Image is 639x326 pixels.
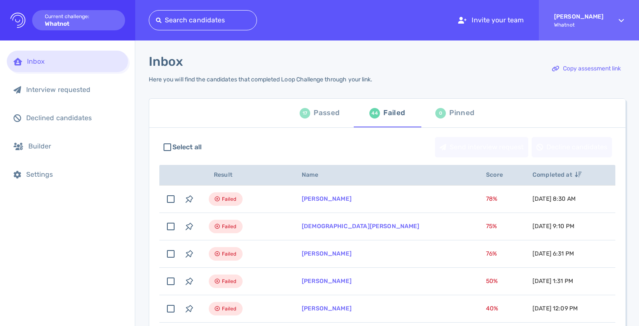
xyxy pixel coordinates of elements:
a: [PERSON_NAME] [302,195,352,202]
div: Builder [28,142,121,150]
div: Settings [26,170,121,178]
div: Passed [314,107,339,119]
div: Inbox [27,57,121,65]
span: Failed [222,194,237,204]
span: Name [302,171,328,178]
a: [PERSON_NAME] [302,250,352,257]
span: [DATE] 12:09 PM [532,305,578,312]
button: Decline candidates [532,137,612,157]
span: Failed [222,249,237,259]
div: Interview requested [26,86,121,94]
span: [DATE] 8:30 AM [532,195,576,202]
span: 50 % [486,278,498,285]
div: Failed [383,107,405,119]
div: 17 [300,108,310,119]
span: Select all [172,142,202,152]
span: Failed [222,304,237,314]
a: [PERSON_NAME] [302,278,352,285]
span: 75 % [486,223,497,230]
div: Here you will find the candidates that completed Loop Challenge through your link. [149,76,372,83]
span: 76 % [486,250,497,257]
span: [DATE] 6:31 PM [532,250,574,257]
div: Declined candidates [26,114,121,122]
strong: [PERSON_NAME] [554,13,603,20]
span: [DATE] 9:10 PM [532,223,574,230]
span: Score [486,171,512,178]
div: Pinned [449,107,474,119]
button: Send interview request [435,137,528,157]
span: Completed at [532,171,582,178]
h1: Inbox [149,54,183,69]
button: Copy assessment link [547,59,625,79]
span: Failed [222,221,237,232]
th: Result [199,165,292,186]
a: [PERSON_NAME] [302,305,352,312]
div: Decline candidates [532,137,612,157]
span: 78 % [486,195,497,202]
div: 44 [369,108,380,119]
a: [DEMOGRAPHIC_DATA][PERSON_NAME] [302,223,420,230]
span: 40 % [486,305,498,312]
span: Failed [222,276,237,286]
span: [DATE] 1:31 PM [532,278,573,285]
div: 0 [435,108,446,119]
div: Send interview request [435,137,528,157]
span: Whatnot [554,22,603,28]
